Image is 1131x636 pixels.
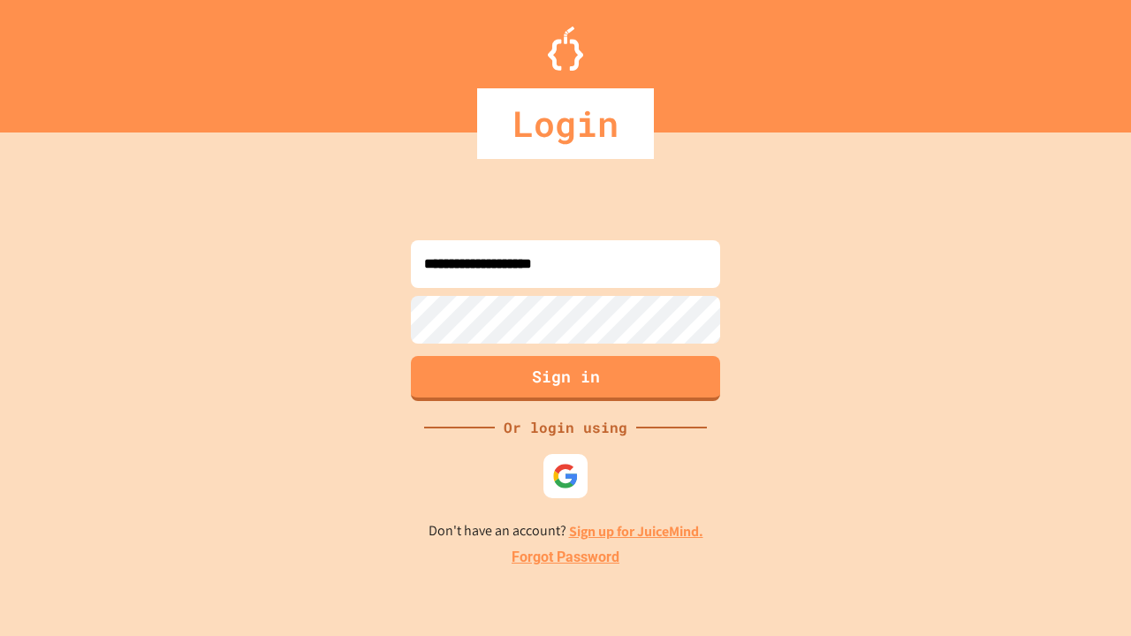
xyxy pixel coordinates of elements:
div: Or login using [495,417,636,438]
a: Forgot Password [512,547,619,568]
div: Login [477,88,654,159]
img: google-icon.svg [552,463,579,489]
p: Don't have an account? [429,520,703,542]
img: Logo.svg [548,26,583,71]
a: Sign up for JuiceMind. [569,522,703,541]
button: Sign in [411,356,720,401]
